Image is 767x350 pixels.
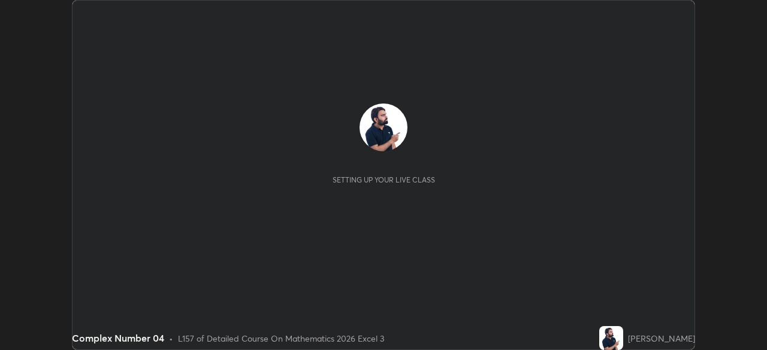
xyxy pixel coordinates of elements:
img: d555e2c214c544948a5787e7ef02be78.jpg [360,104,407,151]
div: Setting up your live class [333,175,435,184]
div: • [169,332,173,345]
div: Complex Number 04 [72,331,164,345]
img: d555e2c214c544948a5787e7ef02be78.jpg [599,326,623,350]
div: [PERSON_NAME] [628,332,695,345]
div: L157 of Detailed Course On Mathematics 2026 Excel 3 [178,332,384,345]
